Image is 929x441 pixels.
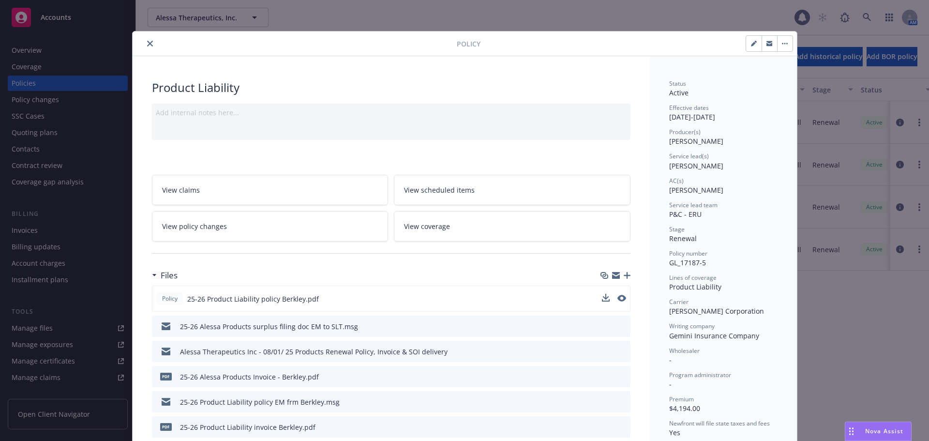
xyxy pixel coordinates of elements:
[669,274,717,282] span: Lines of coverage
[160,423,172,430] span: pdf
[669,79,686,88] span: Status
[669,128,701,136] span: Producer(s)
[394,211,630,242] a: View coverage
[669,355,672,365] span: -
[669,395,694,403] span: Premium
[457,39,480,49] span: Policy
[669,225,685,233] span: Stage
[160,294,180,303] span: Policy
[669,322,715,330] span: Writing company
[669,185,723,195] span: [PERSON_NAME]
[180,321,358,332] div: 25-26 Alessa Products surplus filing doc EM to SLT.msg
[404,185,475,195] span: View scheduled items
[669,331,759,340] span: Gemini Insurance Company
[669,347,700,355] span: Wholesaler
[669,152,709,160] span: Service lead(s)
[156,107,627,118] div: Add internal notes here...
[617,294,626,304] button: preview file
[618,397,627,407] button: preview file
[618,372,627,382] button: preview file
[160,373,172,380] span: pdf
[180,347,448,357] div: Alessa Therapeutics Inc - 08/01/ 25 Products Renewal Policy, Invoice & SOI delivery
[152,211,389,242] a: View policy changes
[602,321,610,332] button: download file
[669,201,718,209] span: Service lead team
[669,419,770,427] span: Newfront will file state taxes and fees
[404,221,450,231] span: View coverage
[602,294,610,304] button: download file
[152,175,389,205] a: View claims
[669,380,672,389] span: -
[669,404,700,413] span: $4,194.00
[162,221,227,231] span: View policy changes
[152,269,178,282] div: Files
[602,372,610,382] button: download file
[669,306,764,316] span: [PERSON_NAME] Corporation
[669,428,680,437] span: Yes
[669,249,707,258] span: Policy number
[669,210,702,219] span: P&C - ERU
[180,397,340,407] div: 25-26 Product Liability policy EM frm Berkley.msg
[602,397,610,407] button: download file
[162,185,200,195] span: View claims
[394,175,630,205] a: View scheduled items
[669,177,684,185] span: AC(s)
[161,269,178,282] h3: Files
[669,104,778,122] div: [DATE] - [DATE]
[669,234,697,243] span: Renewal
[669,137,723,146] span: [PERSON_NAME]
[180,422,315,432] div: 25-26 Product Liability invoice Berkley.pdf
[669,161,723,170] span: [PERSON_NAME]
[618,347,627,357] button: preview file
[669,371,731,379] span: Program administrator
[617,295,626,302] button: preview file
[865,427,903,435] span: Nova Assist
[618,321,627,332] button: preview file
[845,422,912,441] button: Nova Assist
[618,422,627,432] button: preview file
[602,294,610,302] button: download file
[669,258,706,267] span: GL_17187-5
[602,347,610,357] button: download file
[669,88,689,97] span: Active
[669,282,721,291] span: Product Liability
[669,298,689,306] span: Carrier
[144,38,156,49] button: close
[187,294,319,304] span: 25-26 Product Liability policy Berkley.pdf
[845,422,857,441] div: Drag to move
[152,79,630,96] div: Product Liability
[669,104,709,112] span: Effective dates
[602,422,610,432] button: download file
[180,372,319,382] div: 25-26 Alessa Products Invoice - Berkley.pdf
